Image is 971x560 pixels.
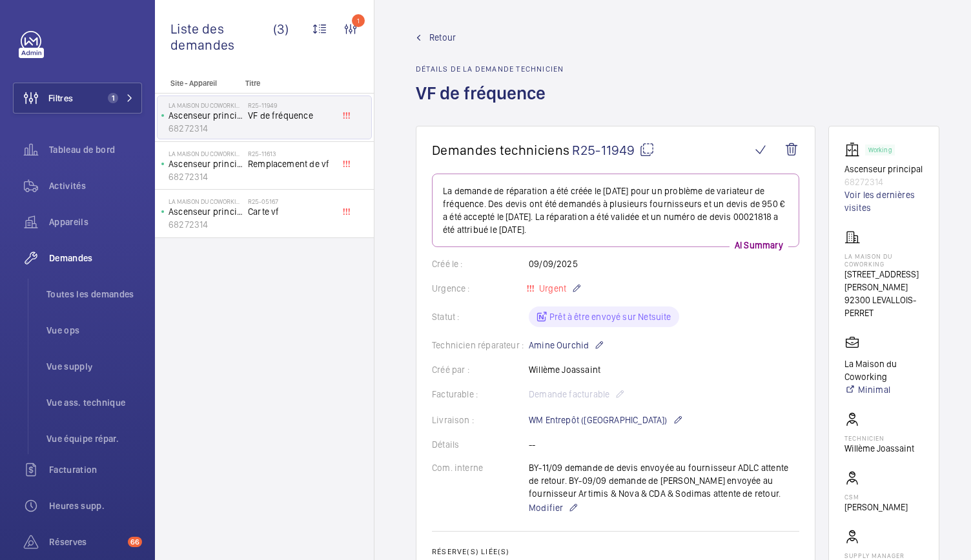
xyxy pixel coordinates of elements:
p: Amine Ourchid [529,337,604,353]
h2: Réserve(s) liée(s) [432,547,799,556]
button: Filtres1 [13,83,142,114]
p: Willème Joassaint [844,442,914,455]
p: Ascenseur principal [169,205,243,218]
span: Vue supply [46,360,142,373]
p: Supply manager [844,552,923,559]
p: Ascenseur principal [169,157,243,170]
h1: VF de fréquence [416,81,564,126]
h2: R25-05167 [248,197,333,205]
p: La Maison du Coworking [169,197,243,205]
a: Voir les dernières visites [844,188,923,214]
span: Remplacement de vf [248,157,333,170]
p: WM Entrepôt ([GEOGRAPHIC_DATA]) [529,412,683,428]
a: Minimal [844,383,923,396]
span: Retour [429,31,456,44]
span: Vue ass. technique [46,396,142,409]
span: Filtres [48,92,73,105]
p: CSM [844,493,908,501]
p: 68272314 [169,122,243,135]
span: Réserves [49,535,123,548]
p: La Maison du Coworking [844,357,923,383]
p: 68272314 [169,170,243,183]
span: Heures supp. [49,499,142,512]
h2: R25-11613 [248,150,333,157]
p: Working [868,148,892,152]
span: Toutes les demandes [46,288,142,301]
p: La Maison du Coworking [169,101,243,109]
span: Facturation [49,463,142,476]
p: La Maison du Coworking [169,150,243,157]
span: VF de fréquence [248,109,333,122]
span: 1 [108,93,118,103]
p: Technicien [844,434,914,442]
span: Vue ops [46,324,142,337]
p: 92300 LEVALLOIS-PERRET [844,294,923,319]
span: Vue équipe répar. [46,432,142,445]
h2: Détails de la demande technicien [416,65,564,74]
span: 66 [128,537,142,547]
p: La demande de réparation a été créée le [DATE] pour un problème de variateur de fréquence. Des de... [443,185,788,236]
p: Ascenseur principal [844,163,923,175]
span: Appareils [49,215,142,228]
p: 68272314 [169,218,243,231]
p: Site - Appareil [155,79,240,88]
img: elevator.svg [844,142,865,157]
p: La Maison du Coworking [844,252,923,268]
span: Tableau de bord [49,143,142,156]
p: Titre [245,79,331,88]
p: [PERSON_NAME] [844,501,908,514]
span: Urgent [537,283,566,294]
span: Activités [49,179,142,192]
span: Carte vf [248,205,333,218]
h2: R25-11949 [248,101,333,109]
p: [STREET_ADDRESS][PERSON_NAME] [844,268,923,294]
p: 68272314 [844,175,923,188]
span: Liste des demandes [170,21,273,53]
span: R25-11949 [572,142,655,158]
span: Demandes techniciens [432,142,569,158]
span: Demandes [49,252,142,265]
span: Modifier [529,501,563,514]
p: AI Summary [730,239,788,252]
p: Ascenseur principal [169,109,243,122]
